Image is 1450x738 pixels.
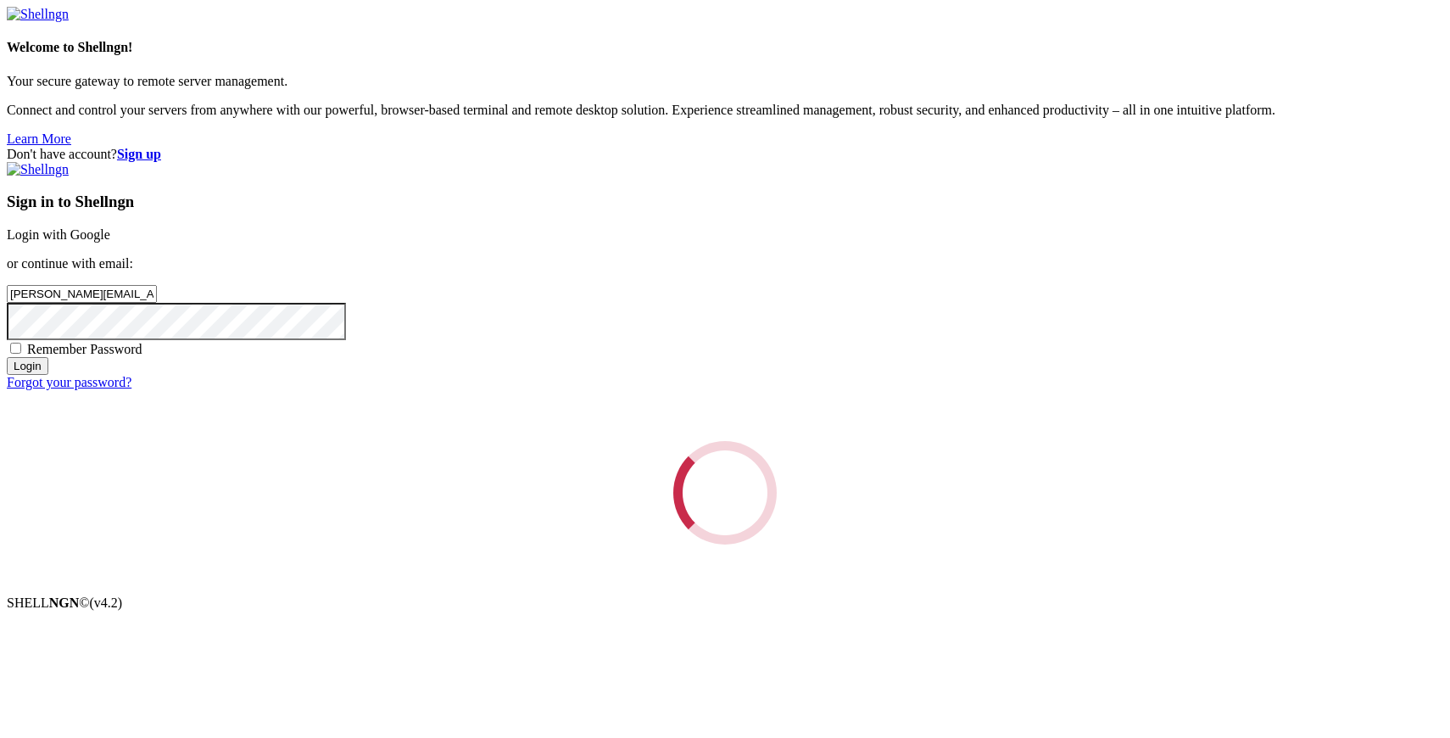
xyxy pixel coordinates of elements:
span: SHELL © [7,595,122,610]
span: 4.2.0 [90,595,123,610]
a: Learn More [7,131,71,146]
span: Remember Password [27,342,142,356]
img: Shellngn [7,7,69,22]
input: Remember Password [10,343,21,354]
input: Login [7,357,48,375]
h3: Sign in to Shellngn [7,193,1443,211]
img: Shellngn [7,162,69,177]
b: NGN [49,595,80,610]
a: Sign up [117,147,161,161]
h4: Welcome to Shellngn! [7,40,1443,55]
p: Your secure gateway to remote server management. [7,74,1443,89]
a: Login with Google [7,227,110,242]
p: Connect and control your servers from anywhere with our powerful, browser-based terminal and remo... [7,103,1443,118]
div: Don't have account? [7,147,1443,162]
div: Loading... [668,436,781,549]
p: or continue with email: [7,256,1443,271]
input: Email address [7,285,157,303]
a: Forgot your password? [7,375,131,389]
